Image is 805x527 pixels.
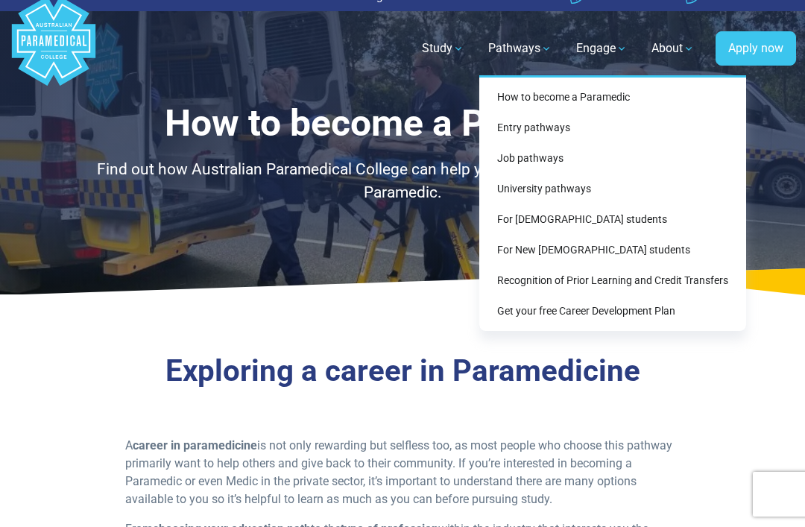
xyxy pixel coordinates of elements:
[485,206,740,233] a: For [DEMOGRAPHIC_DATA] students
[485,83,740,111] a: How to become a Paramedic
[413,28,473,69] a: Study
[567,28,637,69] a: Engage
[125,437,680,508] p: A is not only rewarding but selfless too, as most people who choose this pathway primarily want t...
[68,101,737,146] h1: How to become a Paramedic
[485,267,740,294] a: Recognition of Prior Learning and Credit Transfers
[9,11,98,86] a: Australian Paramedical College
[133,438,257,452] strong: career in paramedicine
[485,114,740,142] a: Entry pathways
[479,28,561,69] a: Pathways
[479,75,746,331] div: Pathways
[68,158,737,205] p: Find out how Australian Paramedical College can help you in your journey to becoming a Paramedic.
[716,31,796,66] a: Apply now
[485,145,740,172] a: Job pathways
[485,297,740,325] a: Get your free Career Development Plan
[643,28,704,69] a: About
[485,236,740,264] a: For New [DEMOGRAPHIC_DATA] students
[485,175,740,203] a: University pathways
[68,353,737,389] h2: Exploring a career in Paramedicine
